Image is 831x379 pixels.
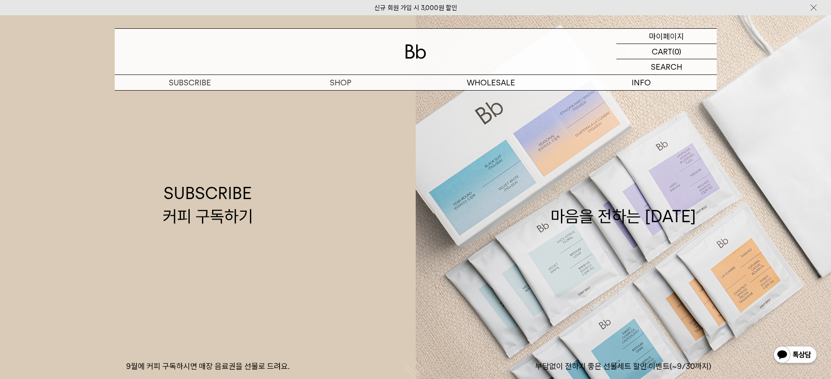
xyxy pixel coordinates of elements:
img: 카카오톡 채널 1:1 채팅 버튼 [773,345,818,366]
p: WHOLESALE [416,75,566,90]
img: 로고 [405,44,426,59]
p: CART [652,44,672,59]
div: 마음을 전하는 [DATE] [551,182,696,228]
p: (0) [672,44,681,59]
a: 신규 회원 가입 시 3,000원 할인 [374,4,457,12]
p: SEARCH [651,59,682,74]
p: INFO [566,75,717,90]
a: SHOP [265,75,416,90]
a: CART (0) [616,44,717,59]
p: 마이페이지 [649,29,684,44]
a: 마이페이지 [616,29,717,44]
div: SUBSCRIBE 커피 구독하기 [163,182,253,228]
a: SUBSCRIBE [115,75,265,90]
